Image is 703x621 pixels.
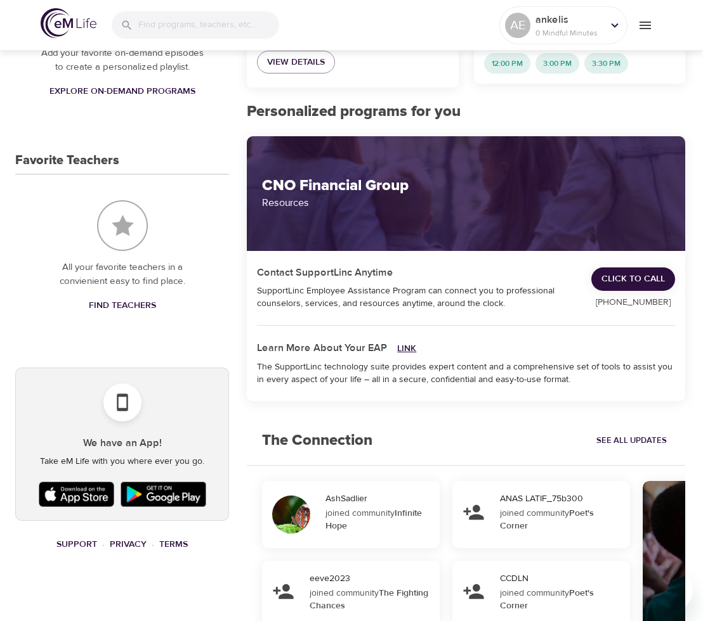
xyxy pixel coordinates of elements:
iframe: Button to launch messaging window [652,570,693,611]
a: See All Updates [593,431,670,451]
strong: Poet's Corner [500,587,594,611]
a: Privacy [110,539,147,550]
p: All your favorite teachers in a convienient easy to find place. [41,260,204,289]
p: Add your favorite on-demand episodes to create a personalized playlist. [41,46,204,75]
h5: We have an App! [26,437,218,450]
strong: The Fighting Chances [310,587,428,611]
p: ankelis [535,12,603,27]
h3: Favorite Teachers [15,153,119,168]
div: joined community [500,587,622,612]
div: 3:00 PM [535,53,579,74]
a: Click to Call [591,267,675,291]
h5: Learn More About Your EAP [257,342,387,355]
a: Support [56,539,97,550]
div: AE [505,13,530,38]
img: Google Play Store [117,478,209,510]
nav: breadcrumb [15,536,229,553]
input: Find programs, teachers, etc... [138,11,279,39]
span: 12:00 PM [484,58,530,69]
div: The SupportLinc technology suite provides expert content and a comprehensive set of tools to assi... [257,361,675,386]
h2: CNO Financial Group [262,177,670,195]
img: Apple App Store [36,478,118,510]
h2: The Connection [247,416,388,465]
h2: Personalized programs for you [247,103,685,121]
h5: Contact SupportLinc Anytime [257,266,393,279]
a: Explore On-Demand Programs [44,80,200,103]
div: eeve2023 [310,572,435,585]
span: 3:30 PM [584,58,628,69]
div: CCDLN [500,572,625,585]
a: Find Teachers [84,294,161,317]
div: ANAS LATIF_75b300 [500,492,625,505]
p: Resources [262,195,670,210]
img: Favorite Teachers [97,200,148,251]
strong: Infinite Hope [325,508,422,532]
div: 3:30 PM [584,53,628,74]
div: 12:00 PM [484,53,530,74]
div: AshSadlier [325,492,435,505]
div: joined community [500,507,622,532]
strong: Poet's Corner [500,508,594,532]
span: View Details [267,54,325,70]
li: · [102,536,105,553]
span: 3:00 PM [535,58,579,69]
div: joined community [310,587,431,612]
p: 0 Mindful Minutes [535,27,603,39]
a: Terms [159,539,188,550]
li: · [152,536,154,553]
span: See All Updates [596,433,667,448]
button: menu [627,8,662,42]
div: joined community [325,507,431,532]
a: View Details [257,51,335,74]
a: Link [397,343,416,354]
p: Take eM Life with you where ever you go. [26,455,218,468]
img: logo [41,8,96,38]
span: Click to Call [601,271,665,287]
div: SupportLinc Employee Assistance Program can connect you to professional counselors, services, and... [257,285,576,310]
span: Find Teachers [89,298,156,314]
p: [PHONE_NUMBER] [591,296,675,309]
span: Explore On-Demand Programs [49,84,195,99]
